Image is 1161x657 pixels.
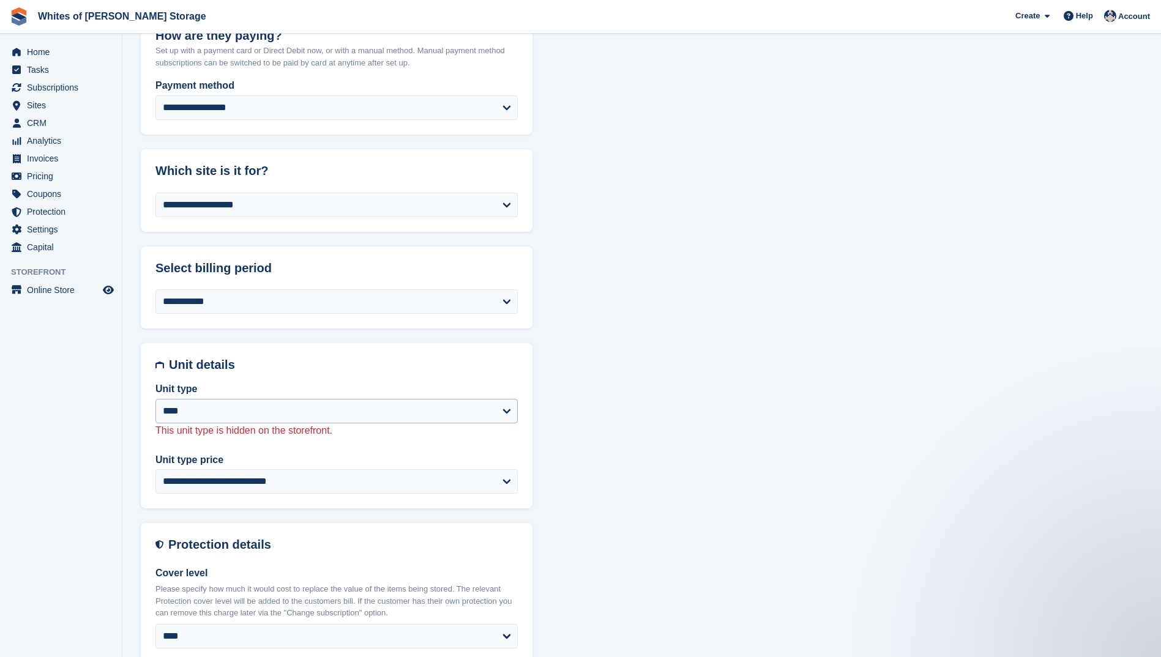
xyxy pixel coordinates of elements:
a: menu [6,150,116,167]
a: menu [6,168,116,185]
span: Protection [27,203,100,220]
span: Create [1015,10,1040,22]
img: unit-details-icon-595b0c5c156355b767ba7b61e002efae458ec76ed5ec05730b8e856ff9ea34a9.svg [155,358,164,372]
span: Coupons [27,185,100,202]
label: Cover level [155,566,518,581]
img: Wendy [1104,10,1116,22]
h2: How are they paying? [155,29,518,43]
h2: Which site is it for? [155,164,518,178]
a: menu [6,281,116,299]
a: menu [6,61,116,78]
span: Pricing [27,168,100,185]
label: Unit type price [155,453,518,467]
a: Preview store [101,283,116,297]
span: Storefront [11,266,122,278]
h2: Protection details [168,538,518,552]
a: menu [6,239,116,256]
span: Invoices [27,150,100,167]
span: Subscriptions [27,79,100,96]
a: menu [6,132,116,149]
p: Set up with a payment card or Direct Debit now, or with a manual method. Manual payment method su... [155,45,518,69]
span: Online Store [27,281,100,299]
span: Capital [27,239,100,256]
span: Home [27,43,100,61]
a: menu [6,43,116,61]
span: CRM [27,114,100,132]
a: menu [6,97,116,114]
h2: Select billing period [155,261,518,275]
span: Sites [27,97,100,114]
label: Unit type [155,382,518,396]
a: Whites of [PERSON_NAME] Storage [33,6,211,26]
a: menu [6,185,116,202]
span: Analytics [27,132,100,149]
a: menu [6,221,116,238]
a: menu [6,79,116,96]
img: stora-icon-8386f47178a22dfd0bd8f6a31ec36ba5ce8667c1dd55bd0f319d3a0aa187defe.svg [10,7,28,26]
label: Payment method [155,78,518,93]
span: Help [1076,10,1093,22]
a: menu [6,114,116,132]
h2: Unit details [169,358,518,372]
a: menu [6,203,116,220]
span: Tasks [27,61,100,78]
span: Settings [27,221,100,238]
p: This unit type is hidden on the storefront. [155,423,518,438]
p: Please specify how much it would cost to replace the value of the items being stored. The relevan... [155,583,518,619]
span: Account [1118,10,1150,23]
img: insurance-details-icon-731ffda60807649b61249b889ba3c5e2b5c27d34e2e1fb37a309f0fde93ff34a.svg [155,538,163,552]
